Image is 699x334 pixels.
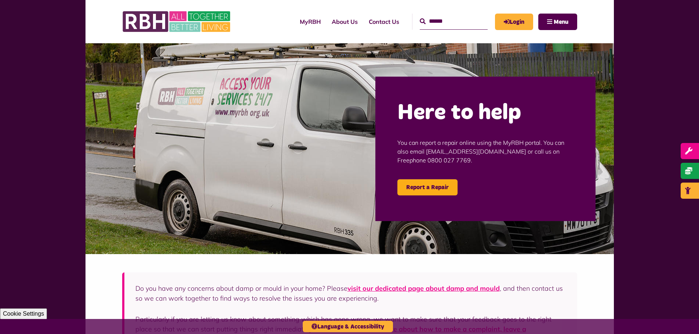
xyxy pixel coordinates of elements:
a: Report a Repair [397,179,458,195]
img: Repairs 6 [85,43,614,254]
button: Language & Accessibility [303,321,393,332]
a: visit our dedicated page about damp and mould [347,284,500,293]
p: Do you have any concerns about damp or mould in your home? Please , and then contact us so we can... [135,283,566,303]
a: Contact Us [363,12,405,32]
h2: Here to help [397,99,574,127]
span: Menu [554,19,568,25]
a: MyRBH [294,12,326,32]
a: MyRBH [495,14,533,30]
button: Navigation [538,14,577,30]
p: You can report a repair online using the MyRBH portal. You can also email [EMAIL_ADDRESS][DOMAIN_... [397,127,574,176]
a: About Us [326,12,363,32]
img: RBH [122,7,232,36]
